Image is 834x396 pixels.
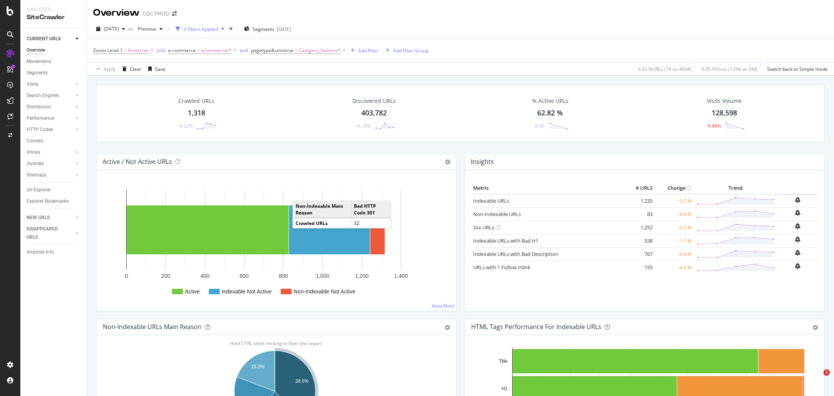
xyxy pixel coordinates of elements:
[316,273,329,279] text: 1,000
[623,247,655,261] td: 767
[143,10,169,18] div: CDC PROD
[795,236,800,243] div: bell-plus
[361,108,387,118] div: 403,782
[172,11,177,16] div: arrow-right-arrow-left
[655,261,694,274] td: -4.3 %
[178,122,193,129] div: -0.52%
[128,25,135,32] span: vs
[27,92,59,100] div: Search Engines
[27,137,43,145] div: Content
[200,273,210,279] text: 400
[201,45,231,56] span: ecommerce/*
[197,47,200,54] span: =
[277,26,291,32] div: [DATE]
[795,250,800,256] div: bell-plus
[706,122,721,129] div: -9.48%
[299,45,341,56] span: Category_fashion/*
[161,273,170,279] text: 200
[355,122,371,129] div: +0.18%
[103,182,447,304] svg: A chart.
[623,182,655,194] th: # URLS
[27,69,48,77] div: Segments
[432,302,455,309] a: View More
[27,126,73,134] a: HTTP Codes
[655,221,694,234] td: -0.2 %
[168,47,196,54] span: e-commerce
[93,6,140,20] div: Overview
[27,6,80,13] div: Analytics
[27,214,73,222] a: NEW URLS
[393,47,429,54] div: Add Filter Group
[534,122,545,129] div: -0.05
[27,80,38,88] div: Visits
[352,97,396,105] div: Discovered URLs
[240,47,248,54] button: and
[27,248,54,256] div: Analysis Info
[27,214,50,222] div: NEW URLS
[251,364,264,369] text: 19.3%
[128,45,149,56] span: Americas
[157,47,165,54] button: and
[27,58,81,66] a: Movements
[473,197,509,204] a: Indexable URLs
[655,234,694,247] td: -1.1 %
[27,171,73,179] a: Sitemaps
[145,63,165,75] button: Save
[473,237,538,244] a: Indexable URLs with Bad H1
[27,46,81,54] a: Overview
[27,114,54,122] div: Performance
[355,273,369,279] text: 1,200
[27,197,81,205] a: Explorer Bookmarks
[27,92,73,100] a: Search Engines
[382,46,429,55] button: Add Filter Group
[473,211,521,218] a: Non-Indexable URLs
[125,273,128,279] text: 0
[27,225,66,241] div: DISAPPEARED URLS
[501,386,508,391] text: H1
[102,157,172,167] h4: Active / Not Active URLs
[795,223,800,229] div: bell-plus
[473,264,531,271] a: URLs with 1 Follow Inlink
[638,66,692,72] div: 0.32 % URLs ( 1K on 404K )
[537,108,563,118] div: 62.82 %
[104,25,119,32] span: 2025 Sep. 5th
[707,97,742,105] div: Visits Volume
[471,157,494,167] h4: Insights
[655,194,694,208] td: -0.2 %
[27,58,51,66] div: Movements
[294,288,355,295] text: Non-Indexable Not Active
[27,225,73,241] a: DISAPPEARED URLS
[701,66,757,72] div: 6.05 % Visits ( 129K on 2M )
[279,273,288,279] text: 800
[103,323,202,331] div: Non-Indexable URLs Main Reason
[823,369,830,376] span: 1
[240,273,249,279] text: 600
[27,80,73,88] a: Visits
[27,114,73,122] a: Performance
[251,47,294,54] span: pagetype&universe
[228,25,234,33] div: times
[27,197,69,205] div: Explorer Bookmarks
[348,46,379,55] button: Add Filter
[27,46,45,54] div: Overview
[473,250,558,257] a: Indexable URLs with Bad Description
[130,66,142,72] div: Clear
[655,182,694,194] th: Change
[795,210,800,216] div: bell-plus
[155,66,165,72] div: Save
[499,358,508,364] text: Title
[27,137,81,145] a: Content
[712,108,737,118] div: 128,598
[623,234,655,247] td: 538
[241,23,294,35] button: Segments[DATE]
[135,25,156,32] span: Previous
[445,159,450,165] i: Options
[124,47,127,54] span: =
[27,148,73,157] a: Inlinks
[473,224,494,231] a: 2xx URLs
[623,194,655,208] td: 1,235
[27,126,53,134] div: HTTP Codes
[93,23,128,35] button: [DATE]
